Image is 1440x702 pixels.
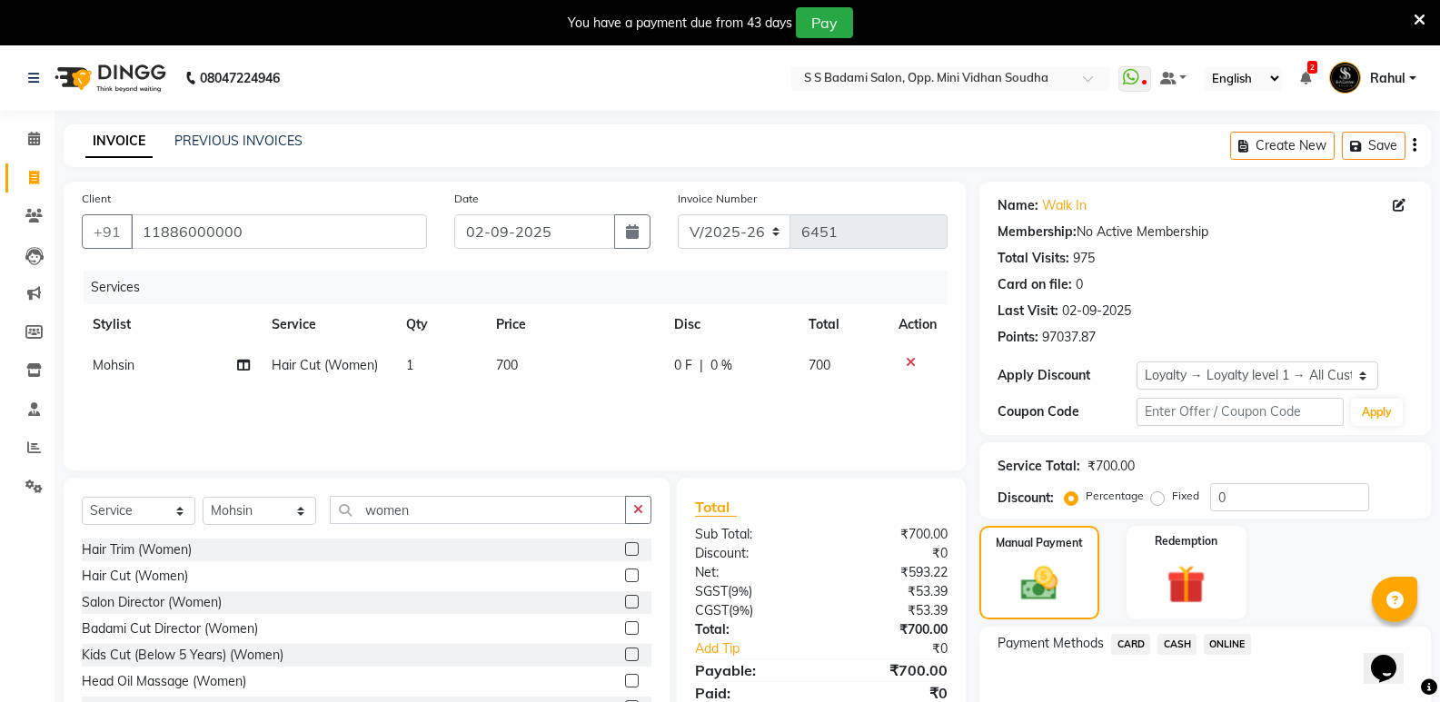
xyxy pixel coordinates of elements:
[1155,560,1217,608] img: _gift.svg
[1370,69,1405,88] span: Rahul
[998,275,1072,294] div: Card on file:
[821,525,961,544] div: ₹700.00
[1172,488,1199,504] label: Fixed
[998,634,1104,653] span: Payment Methods
[82,540,192,559] div: Hair Trim (Women)
[261,304,395,345] th: Service
[1342,132,1405,160] button: Save
[821,620,961,639] div: ₹700.00
[131,214,427,249] input: Search by Name/Mobile/Email/Code
[1204,634,1251,655] span: ONLINE
[845,639,961,658] div: ₹0
[998,489,1054,508] div: Discount:
[1329,62,1361,94] img: Rahul
[1307,61,1317,74] span: 2
[1364,629,1422,684] iframe: chat widget
[821,582,961,601] div: ₹53.39
[272,357,378,373] span: Hair Cut (Women)
[674,356,692,375] span: 0 F
[1076,275,1083,294] div: 0
[1073,249,1095,268] div: 975
[1086,488,1144,504] label: Percentage
[330,496,626,524] input: Search or Scan
[82,304,261,345] th: Stylist
[695,498,737,517] span: Total
[82,593,222,612] div: Salon Director (Women)
[681,563,821,582] div: Net:
[998,457,1080,476] div: Service Total:
[996,535,1083,551] label: Manual Payment
[82,672,246,691] div: Head Oil Massage (Women)
[1230,132,1335,160] button: Create New
[809,357,830,373] span: 700
[821,544,961,563] div: ₹0
[998,249,1069,268] div: Total Visits:
[1009,562,1069,605] img: _cash.svg
[395,304,485,345] th: Qty
[798,304,888,345] th: Total
[821,659,961,681] div: ₹700.00
[406,357,413,373] span: 1
[1111,634,1150,655] span: CARD
[1087,457,1135,476] div: ₹700.00
[93,357,134,373] span: Mohsin
[496,357,518,373] span: 700
[821,601,961,620] div: ₹53.39
[1062,302,1131,321] div: 02-09-2025
[998,222,1077,242] div: Membership:
[710,356,732,375] span: 0 %
[82,214,133,249] button: +91
[1137,398,1344,426] input: Enter Offer / Coupon Code
[681,601,821,620] div: ( )
[681,582,821,601] div: ( )
[796,7,853,38] button: Pay
[998,222,1413,242] div: No Active Membership
[731,584,749,598] span: 9%
[82,191,111,207] label: Client
[695,602,729,618] span: CGST
[200,53,280,104] b: 08047224946
[663,304,798,345] th: Disc
[732,603,750,618] span: 9%
[454,191,479,207] label: Date
[998,402,1136,421] div: Coupon Code
[695,583,728,599] span: SGST
[1042,328,1096,347] div: 97037.87
[1351,399,1403,426] button: Apply
[998,196,1038,215] div: Name:
[681,620,821,639] div: Total:
[681,659,821,681] div: Payable:
[998,366,1136,385] div: Apply Discount
[82,646,283,665] div: Kids Cut (Below 5 Years) (Women)
[568,14,792,33] div: You have a payment due from 43 days
[82,567,188,586] div: Hair Cut (Women)
[998,302,1058,321] div: Last Visit:
[888,304,948,345] th: Action
[82,619,258,638] div: Badami Cut Director (Women)
[485,304,664,345] th: Price
[174,133,303,149] a: PREVIOUS INVOICES
[85,125,153,158] a: INVOICE
[678,191,757,207] label: Invoice Number
[681,544,821,563] div: Discount:
[681,639,845,658] a: Add Tip
[821,563,961,582] div: ₹593.22
[1042,196,1087,215] a: Walk In
[1300,70,1311,86] a: 2
[84,271,961,304] div: Services
[1157,634,1197,655] span: CASH
[46,53,171,104] img: logo
[681,525,821,544] div: Sub Total:
[700,356,703,375] span: |
[1155,533,1217,549] label: Redemption
[998,328,1038,347] div: Points:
